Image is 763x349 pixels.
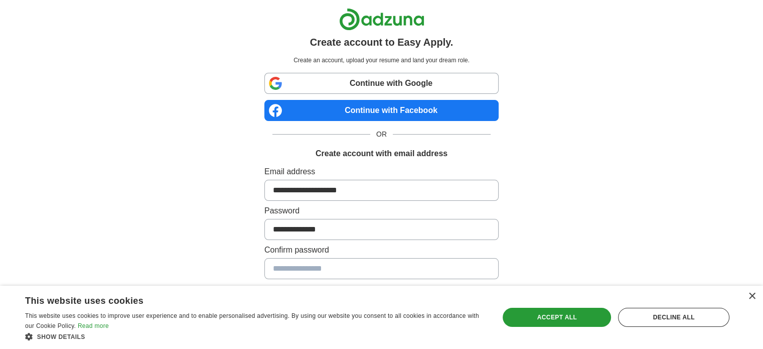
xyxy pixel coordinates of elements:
[748,293,755,300] div: Close
[264,166,499,178] label: Email address
[25,312,479,329] span: This website uses cookies to improve user experience and to enable personalised advertising. By u...
[618,308,729,327] div: Decline all
[339,8,424,31] img: Adzuna logo
[264,205,499,217] label: Password
[370,129,393,140] span: OR
[503,308,611,327] div: Accept all
[78,322,109,329] a: Read more, opens a new window
[25,331,485,341] div: Show details
[264,244,499,256] label: Confirm password
[264,100,499,121] a: Continue with Facebook
[25,292,460,307] div: This website uses cookies
[264,73,499,94] a: Continue with Google
[266,56,497,65] p: Create an account, upload your resume and land your dream role.
[310,35,453,50] h1: Create account to Easy Apply.
[316,148,447,160] h1: Create account with email address
[37,333,85,340] span: Show details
